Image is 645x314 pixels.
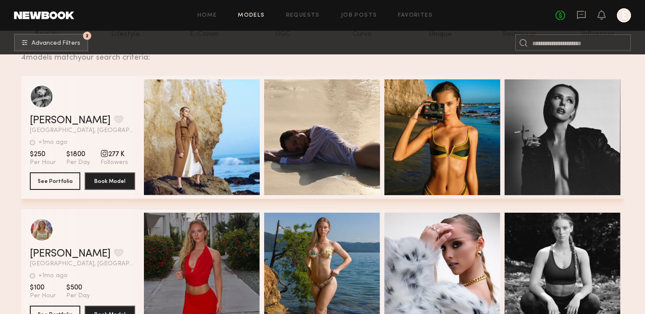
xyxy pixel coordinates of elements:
span: $100 [30,283,56,292]
span: $1800 [66,150,90,159]
span: $500 [66,283,90,292]
a: Favorites [398,13,433,18]
span: [GEOGRAPHIC_DATA], [GEOGRAPHIC_DATA] [30,128,135,134]
span: $250 [30,150,56,159]
a: E [617,8,631,22]
span: Followers [100,159,128,167]
span: Advanced Filters [32,40,80,46]
div: +1mo ago [39,273,68,279]
a: Job Posts [341,13,377,18]
a: Requests [286,13,320,18]
button: 2Advanced Filters [14,34,88,51]
span: Per Day [66,292,90,300]
span: 277 K [100,150,128,159]
span: Per Hour [30,292,56,300]
a: Models [238,13,265,18]
a: [PERSON_NAME] [30,249,111,259]
a: [PERSON_NAME] [30,115,111,126]
a: Home [197,13,217,18]
span: 2 [86,34,89,38]
span: [GEOGRAPHIC_DATA], [GEOGRAPHIC_DATA] [30,261,135,267]
span: Per Day [66,159,90,167]
button: Book Model [85,172,135,190]
div: +1mo ago [39,139,68,146]
span: Per Hour [30,159,56,167]
button: See Portfolio [30,172,80,190]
